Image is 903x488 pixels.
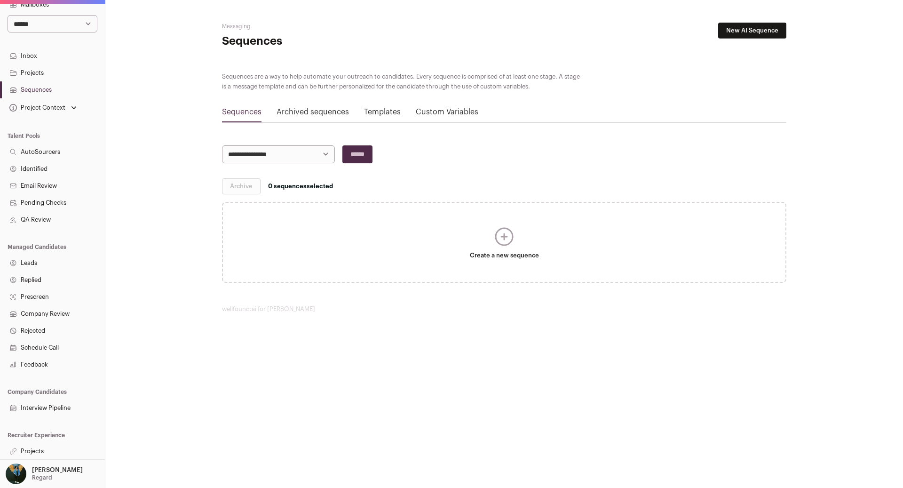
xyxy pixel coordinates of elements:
[277,108,349,116] a: Archived sequences
[6,464,26,484] img: 12031951-medium_jpg
[222,108,261,116] a: Sequences
[268,183,307,189] span: 0 sequences
[8,101,79,114] button: Open dropdown
[718,23,786,39] a: New AI Sequence
[32,466,83,474] p: [PERSON_NAME]
[222,202,786,283] a: Create a new sequence
[246,252,763,259] span: Create a new sequence
[222,34,410,49] h1: Sequences
[222,23,410,30] h2: Messaging
[222,305,786,313] footer: wellfound:ai for [PERSON_NAME]
[416,108,478,116] a: Custom Variables
[268,183,333,190] span: selected
[364,108,401,116] a: Templates
[32,474,52,481] p: Regard
[8,104,65,112] div: Project Context
[4,464,85,484] button: Open dropdown
[222,72,583,91] div: Sequences are a way to help automate your outreach to candidates. Every sequence is comprised of ...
